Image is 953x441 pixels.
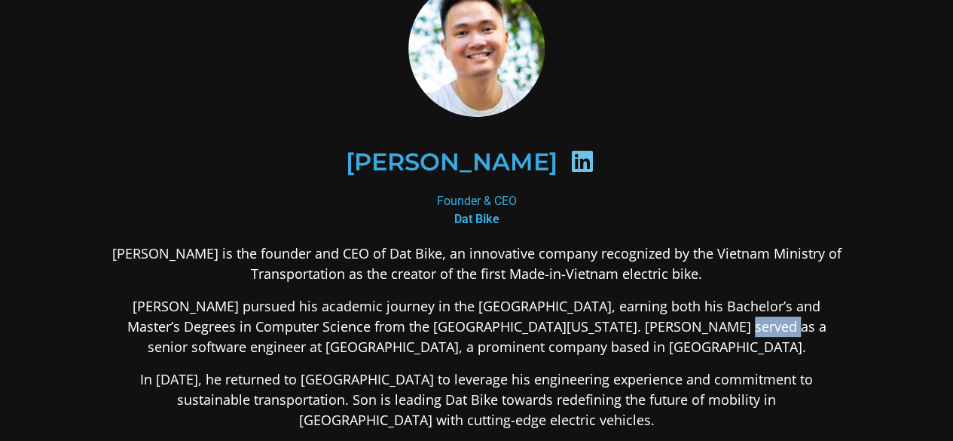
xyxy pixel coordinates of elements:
[111,243,843,284] p: [PERSON_NAME] is the founder and CEO of Dat Bike, an innovative company recognized by the Vietnam...
[454,212,499,226] b: Dat Bike
[111,369,843,430] p: In [DATE], he returned to [GEOGRAPHIC_DATA] to leverage his engineering experience and commitment...
[111,296,843,357] p: [PERSON_NAME] pursued his academic journey in the [GEOGRAPHIC_DATA], earning both his Bachelor’s ...
[111,192,843,228] div: Founder & CEO
[345,150,557,174] h2: [PERSON_NAME]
